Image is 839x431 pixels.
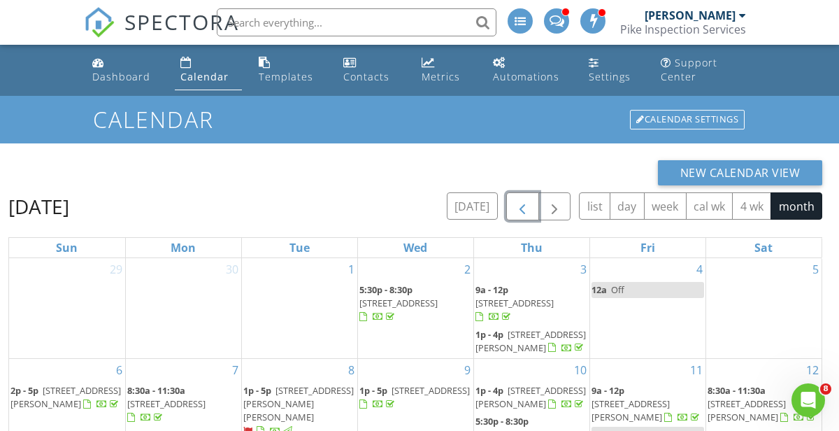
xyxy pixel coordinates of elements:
[538,192,571,221] button: Next month
[705,258,822,358] td: Go to July 5, 2025
[359,297,438,309] span: [STREET_ADDRESS]
[638,238,658,257] a: Friday
[506,192,539,221] button: Previous month
[359,283,438,323] a: 5:30p - 8:30p [STREET_ADDRESS]
[661,56,717,83] div: Support Center
[752,238,775,257] a: Saturday
[10,383,124,413] a: 2p - 5p [STREET_ADDRESS][PERSON_NAME]
[127,397,206,410] span: [STREET_ADDRESS]
[243,384,354,423] span: [STREET_ADDRESS][PERSON_NAME][PERSON_NAME]
[686,192,733,220] button: cal wk
[113,359,125,381] a: Go to July 6, 2025
[217,8,496,36] input: Search everything...
[820,383,831,395] span: 8
[401,238,430,257] a: Wednesday
[475,384,586,410] a: 1p - 4p [STREET_ADDRESS][PERSON_NAME]
[655,50,752,90] a: Support Center
[357,258,473,358] td: Go to July 2, 2025
[645,8,736,22] div: [PERSON_NAME]
[461,359,473,381] a: Go to July 9, 2025
[803,359,822,381] a: Go to July 12, 2025
[475,328,503,341] span: 1p - 4p
[87,50,164,90] a: Dashboard
[124,7,239,36] span: SPECTORA
[84,19,239,48] a: SPECTORA
[359,384,470,410] a: 1p - 5p [STREET_ADDRESS]
[644,192,687,220] button: week
[475,328,586,354] span: [STREET_ADDRESS][PERSON_NAME]
[708,384,766,397] span: 8:30a - 11:30a
[475,283,508,296] span: 9a - 12p
[591,384,624,397] span: 9a - 12p
[8,192,69,220] h2: [DATE]
[810,258,822,281] a: Go to July 5, 2025
[125,258,241,358] td: Go to June 30, 2025
[487,50,572,90] a: Automations (Advanced)
[345,258,357,281] a: Go to July 1, 2025
[475,297,554,309] span: [STREET_ADDRESS]
[287,238,313,257] a: Tuesday
[9,258,125,358] td: Go to June 29, 2025
[241,258,357,358] td: Go to July 1, 2025
[708,384,818,423] a: 8:30a - 11:30a [STREET_ADDRESS][PERSON_NAME]
[259,70,313,83] div: Templates
[53,238,80,257] a: Sunday
[589,258,705,358] td: Go to July 4, 2025
[447,192,498,220] button: [DATE]
[589,70,631,83] div: Settings
[461,258,473,281] a: Go to July 2, 2025
[630,110,745,129] div: Calendar Settings
[107,258,125,281] a: Go to June 29, 2025
[84,7,115,38] img: The Best Home Inspection Software - Spectora
[345,359,357,381] a: Go to July 8, 2025
[591,397,670,423] span: [STREET_ADDRESS][PERSON_NAME]
[475,383,588,413] a: 1p - 4p [STREET_ADDRESS][PERSON_NAME]
[92,70,150,83] div: Dashboard
[180,70,229,83] div: Calendar
[253,50,327,90] a: Templates
[518,238,545,257] a: Thursday
[359,384,387,397] span: 1p - 5p
[93,107,746,132] h1: Calendar
[223,258,241,281] a: Go to June 30, 2025
[392,384,470,397] span: [STREET_ADDRESS]
[708,397,786,423] span: [STREET_ADDRESS][PERSON_NAME]
[359,282,472,326] a: 5:30p - 8:30p [STREET_ADDRESS]
[10,384,121,410] a: 2p - 5p [STREET_ADDRESS][PERSON_NAME]
[578,258,589,281] a: Go to July 3, 2025
[473,258,589,358] td: Go to July 3, 2025
[708,383,821,427] a: 8:30a - 11:30a [STREET_ADDRESS][PERSON_NAME]
[229,359,241,381] a: Go to July 7, 2025
[127,383,240,427] a: 8:30a - 11:30a [STREET_ADDRESS]
[620,22,746,36] div: Pike Inspection Services
[475,283,554,323] a: 9a - 12p [STREET_ADDRESS]
[475,384,503,397] span: 1p - 4p
[493,70,559,83] div: Automations
[475,327,588,357] a: 1p - 4p [STREET_ADDRESS][PERSON_NAME]
[583,50,644,90] a: Settings
[579,192,610,220] button: list
[658,160,823,185] button: New Calendar View
[687,359,705,381] a: Go to July 11, 2025
[591,383,704,427] a: 9a - 12p [STREET_ADDRESS][PERSON_NAME]
[175,50,242,90] a: Calendar
[591,283,607,296] span: 12a
[127,384,185,397] span: 8:30a - 11:30a
[694,258,705,281] a: Go to July 4, 2025
[10,384,121,410] span: [STREET_ADDRESS][PERSON_NAME]
[591,384,702,423] a: 9a - 12p [STREET_ADDRESS][PERSON_NAME]
[770,192,822,220] button: month
[629,108,746,131] a: Calendar Settings
[791,383,825,417] iframe: Intercom live chat
[243,384,271,397] span: 1p - 5p
[168,238,199,257] a: Monday
[343,70,389,83] div: Contacts
[359,283,413,296] span: 5:30p - 8:30p
[611,283,624,296] span: Off
[732,192,771,220] button: 4 wk
[475,415,529,428] span: 5:30p - 8:30p
[610,192,645,220] button: day
[571,359,589,381] a: Go to July 10, 2025
[338,50,405,90] a: Contacts
[475,384,586,410] span: [STREET_ADDRESS][PERSON_NAME]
